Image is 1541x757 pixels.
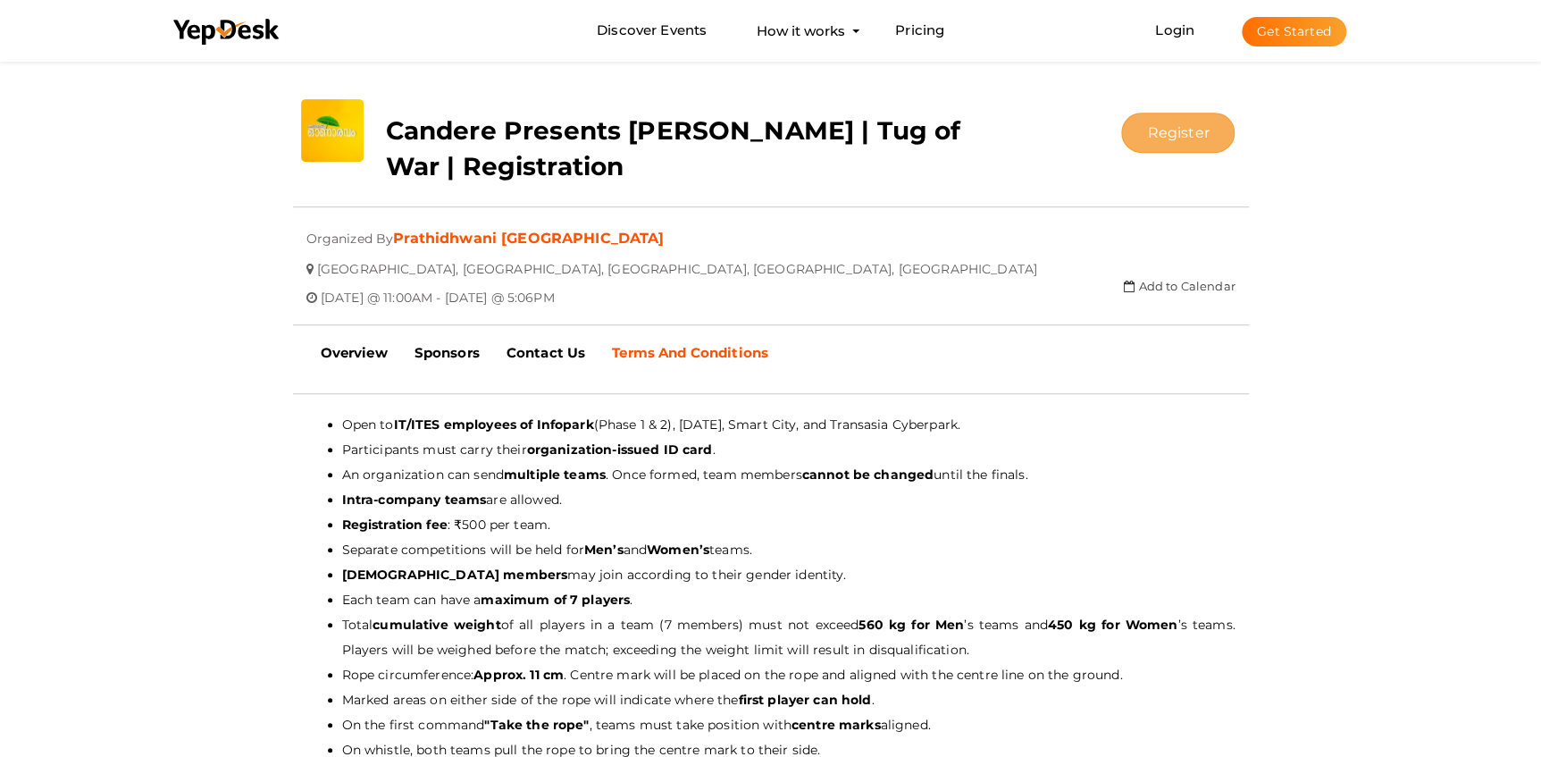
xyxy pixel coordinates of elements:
[342,517,448,533] b: Registration fee
[393,416,593,433] b: IT/ITES employees of Infopark
[321,276,555,306] span: [DATE] @ 11:00AM - [DATE] @ 5:06PM
[791,717,881,733] b: centre marks
[1121,113,1235,153] button: Register
[527,442,713,458] b: organization-issued ID card
[507,344,585,361] b: Contact Us
[386,115,960,181] b: Candere Presents [PERSON_NAME] | Tug of War | Registration
[802,467,934,483] b: cannot be changed
[342,692,875,708] span: Marked areas on either side of the rope will indicate where the .
[484,717,589,733] b: "Take the rope"
[599,331,782,375] a: Terms And Conditions
[895,14,944,47] a: Pricing
[342,416,960,433] span: Open to (Phase 1 & 2), [DATE], Smart City, and Transasia Cyberpark.
[342,442,716,458] span: Participants must carry their .
[647,542,709,558] b: Women’s
[473,667,564,683] b: Approx. 11 cm
[751,14,850,47] button: How it works
[342,492,487,508] b: Intra-company teams
[317,248,1037,277] span: [GEOGRAPHIC_DATA], [GEOGRAPHIC_DATA], [GEOGRAPHIC_DATA], [GEOGRAPHIC_DATA], [GEOGRAPHIC_DATA]
[393,230,664,247] a: Prathidhwani [GEOGRAPHIC_DATA]
[858,617,964,633] b: 560 kg for Men
[1242,17,1346,46] button: Get Started
[342,567,568,583] b: [DEMOGRAPHIC_DATA] members
[342,592,633,608] span: Each team can have a .
[504,467,606,483] b: multiple teams
[307,331,401,375] a: Overview
[597,14,707,47] a: Discover Events
[415,344,480,361] b: Sponsors
[738,692,871,708] b: first player can hold
[373,617,500,633] b: cumulative weight
[342,567,847,583] span: may join according to their gender identity.
[306,217,394,247] span: Organized By
[481,592,630,608] b: maximum of 7 players
[342,492,562,508] span: are allowed.
[342,717,931,733] span: On the first command , teams must take position with aligned.
[401,331,493,375] a: Sponsors
[321,344,388,361] b: Overview
[342,467,1028,483] span: An organization can send . Once formed, team members until the finals.
[342,617,1235,658] span: Total of all players in a team (7 members) must not exceed ’s teams and ’s teams. Players will be...
[342,542,752,558] span: Separate competitions will be held for and teams.
[584,542,624,558] b: Men’s
[342,517,551,533] span: : ₹500 per team.
[1123,279,1235,293] a: Add to Calendar
[612,344,768,361] b: Terms And Conditions
[1048,617,1177,633] b: 450 kg for Women
[493,331,599,375] a: Contact Us
[1155,21,1194,38] a: Login
[342,667,1123,683] span: Rope circumference: . Centre mark will be placed on the rope and aligned with the centre line on ...
[301,99,364,162] img: 0C2H5NAW_small.jpeg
